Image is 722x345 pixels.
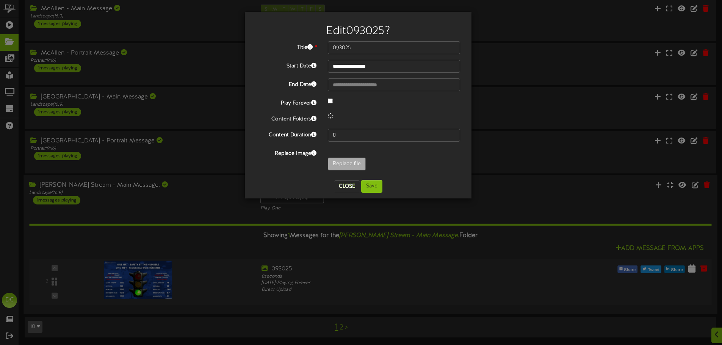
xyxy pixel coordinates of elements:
[256,25,460,37] h2: Edit 093025 ?
[251,41,322,52] label: Title
[361,180,382,193] button: Save
[328,129,460,142] input: 15
[251,60,322,70] label: Start Date
[334,180,360,192] button: Close
[251,113,322,123] label: Content Folders
[251,129,322,139] label: Content Duration
[328,41,460,54] input: Title
[251,147,322,158] label: Replace Image
[251,78,322,89] label: End Date
[251,97,322,107] label: Play Forever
